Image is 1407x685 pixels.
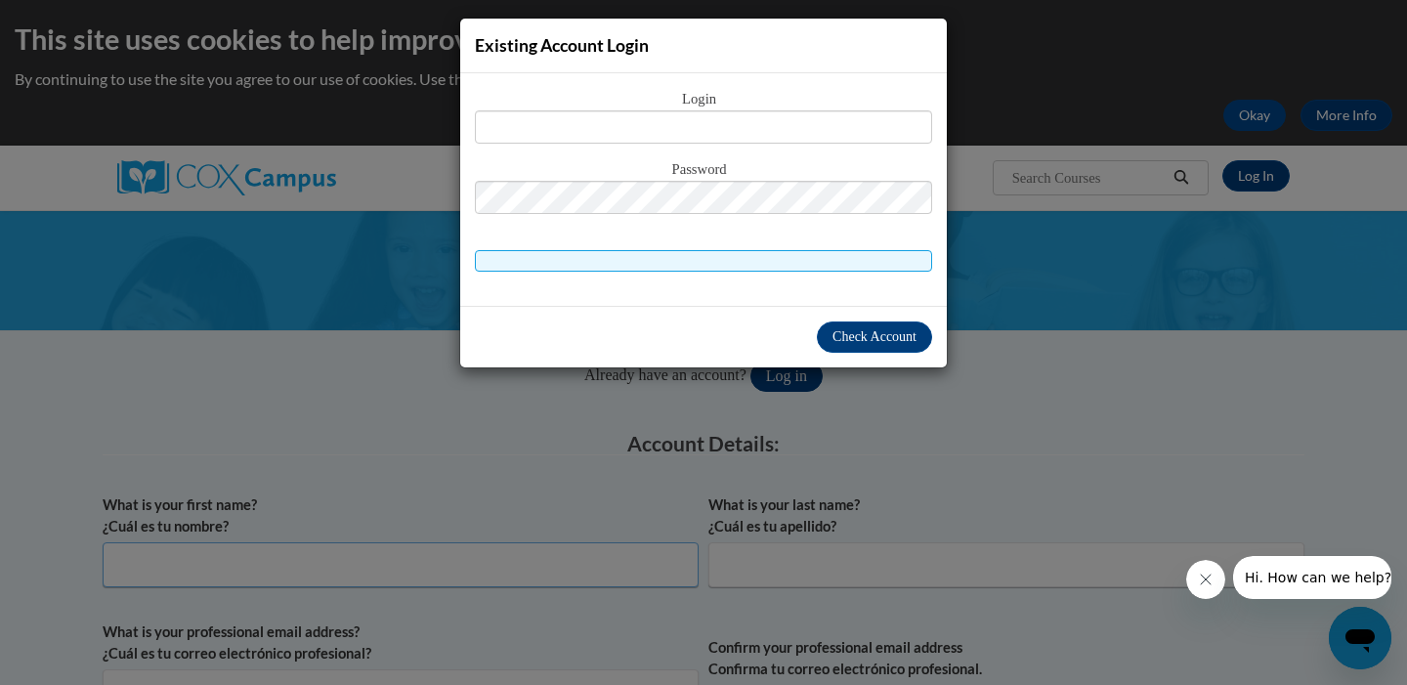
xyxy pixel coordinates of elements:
[475,159,932,181] span: Password
[1233,556,1391,599] iframe: Message from company
[475,35,649,56] span: Existing Account Login
[832,329,917,344] span: Check Account
[817,321,932,353] button: Check Account
[475,89,932,110] span: Login
[1186,560,1225,599] iframe: Close message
